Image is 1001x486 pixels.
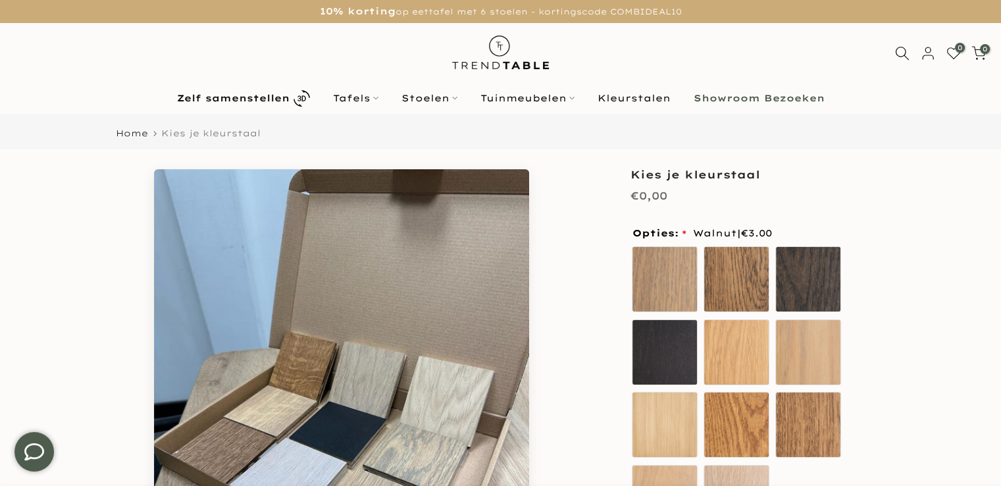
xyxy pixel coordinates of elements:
span: €3.00 [741,227,772,239]
strong: 10% korting [320,5,396,17]
span: Walnut [693,225,772,242]
img: trend-table [443,23,558,82]
b: Showroom Bezoeken [694,94,825,103]
span: 0 [980,44,990,54]
div: €0,00 [630,186,667,205]
span: | [737,227,772,239]
a: Showroom Bezoeken [682,90,836,106]
p: op eettafel met 6 stoelen - kortingscode COMBIDEAL10 [16,3,985,20]
iframe: toggle-frame [1,419,67,485]
h1: Kies je kleurstaal [630,169,848,180]
span: 0 [955,43,965,53]
a: Tuinmeubelen [469,90,586,106]
a: Tafels [321,90,390,106]
a: 0 [946,46,961,61]
a: 0 [971,46,986,61]
a: Zelf samenstellen [165,87,321,110]
a: Kleurstalen [586,90,682,106]
b: Zelf samenstellen [177,94,290,103]
a: Stoelen [390,90,469,106]
a: Home [116,129,148,138]
span: Opties: [632,229,686,238]
span: Kies je kleurstaal [161,128,261,138]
